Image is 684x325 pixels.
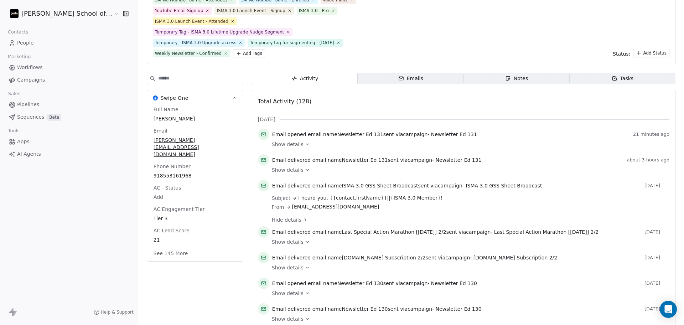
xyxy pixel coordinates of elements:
[147,90,243,106] button: Swipe OneSwipe One
[644,183,669,189] span: [DATE]
[5,88,24,99] span: Sales
[6,74,132,86] a: Campaigns
[272,182,542,189] span: email name sent via campaign -
[292,203,379,211] span: [EMAIL_ADDRESS][DOMAIN_NAME]
[337,131,383,137] span: Newsletter Ed 131
[633,49,669,57] button: Add Status
[161,94,188,102] span: Swipe One
[154,194,237,201] span: Add
[342,255,425,260] span: [DOMAIN_NAME] Subscription 2/2
[6,99,132,110] a: Pipelines
[272,280,477,287] span: email name sent via campaign -
[272,229,311,235] span: Email delivered
[153,96,158,100] img: Swipe One
[473,255,557,260] span: [DOMAIN_NAME] Subscription 2/2
[6,62,132,73] a: Workflows
[272,290,664,297] a: Show details
[660,301,677,318] div: Open Intercom Messenger
[342,157,388,163] span: Newsletter Ed 131
[466,183,542,189] span: ISMA 3.0 GSS Sheet Broadcast
[272,195,290,202] span: Subject
[258,98,311,105] span: Total Activity (128)
[272,264,304,271] span: Show details
[633,131,669,137] span: 21 minutes ago
[272,238,664,246] a: Show details
[154,236,237,243] span: 21
[17,150,41,158] span: AI Agents
[431,131,477,137] span: Newsletter Ed 131
[17,138,30,145] span: Apps
[94,309,134,315] a: Help & Support
[152,184,183,191] span: AC - Status
[612,75,634,82] div: Tasks
[342,306,388,312] span: Newsletter Ed 130
[154,136,237,158] span: [PERSON_NAME][EMAIL_ADDRESS][DOMAIN_NAME]
[155,7,203,14] div: YouTube Email Sign up
[101,309,134,315] span: Help & Support
[644,255,669,260] span: [DATE]
[627,157,669,163] span: about 3 hours ago
[272,141,664,148] a: Show details
[21,9,113,18] span: [PERSON_NAME] School of Finance LLP
[272,315,664,323] a: Show details
[298,194,443,202] span: I heard you, {{contact.firstName}}||{ISMA 3.0 Member}!
[644,306,669,312] span: [DATE]
[17,39,34,47] span: People
[431,280,477,286] span: Newsletter Ed 130
[152,227,191,234] span: AC Lead Score
[6,148,132,160] a: AI Agents
[5,51,34,62] span: Marketing
[272,315,304,323] span: Show details
[17,113,44,121] span: Sequences
[272,255,311,260] span: Email delivered
[233,50,265,57] button: Add Tags
[272,183,311,189] span: Email delivered
[217,7,285,14] div: ISMA 3.0 Launch Event - Signup
[149,247,192,260] button: See 145 More
[644,280,669,286] span: [DATE]
[337,280,383,286] span: Newsletter Ed 130
[505,75,528,82] div: Notes
[342,183,418,189] span: ISMA 3.0 GSS Sheet Broadcast
[272,305,482,313] span: email name sent via campaign -
[272,216,301,223] span: Hide details
[155,18,228,25] div: ISMA 3.0 Launch Event - Attended
[299,7,329,14] div: ISMA 3.0 - Pro
[272,157,311,163] span: Email delivered
[644,229,669,235] span: [DATE]
[272,228,598,236] span: email name sent via campaign -
[152,163,192,170] span: Phone Number
[272,131,306,137] span: Email opened
[6,111,132,123] a: SequencesBeta
[342,229,446,235] span: Last Special Action Marathon [[DATE]] 2/2
[272,166,304,174] span: Show details
[17,101,39,108] span: Pipelines
[5,125,22,136] span: Tools
[17,76,45,84] span: Campaigns
[272,264,664,271] a: Show details
[272,238,304,246] span: Show details
[5,27,31,37] span: Contacts
[272,166,664,174] a: Show details
[154,115,237,122] span: [PERSON_NAME]
[272,290,304,297] span: Show details
[152,127,169,134] span: Email
[152,206,206,213] span: AC Engagement Tier
[147,106,243,261] div: Swipe OneSwipe One
[436,157,482,163] span: Newsletter Ed 131
[272,306,311,312] span: Email delivered
[47,114,61,121] span: Beta
[154,172,237,179] span: 918553161968
[6,37,132,49] a: People
[154,215,237,222] span: Tier 3
[272,156,482,164] span: email name sent via campaign -
[272,141,304,148] span: Show details
[152,106,180,113] span: Full Name
[272,254,557,261] span: email name sent via campaign -
[272,203,284,211] span: From
[272,280,306,286] span: Email opened
[155,29,284,35] div: Temporary Tag - ISMA 3.0 Lifetime Upgrade Nudge Segment
[6,136,132,148] a: Apps
[272,131,477,138] span: email name sent via campaign -
[155,40,237,46] div: Temporary - ISMA 3.0 Upgrade access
